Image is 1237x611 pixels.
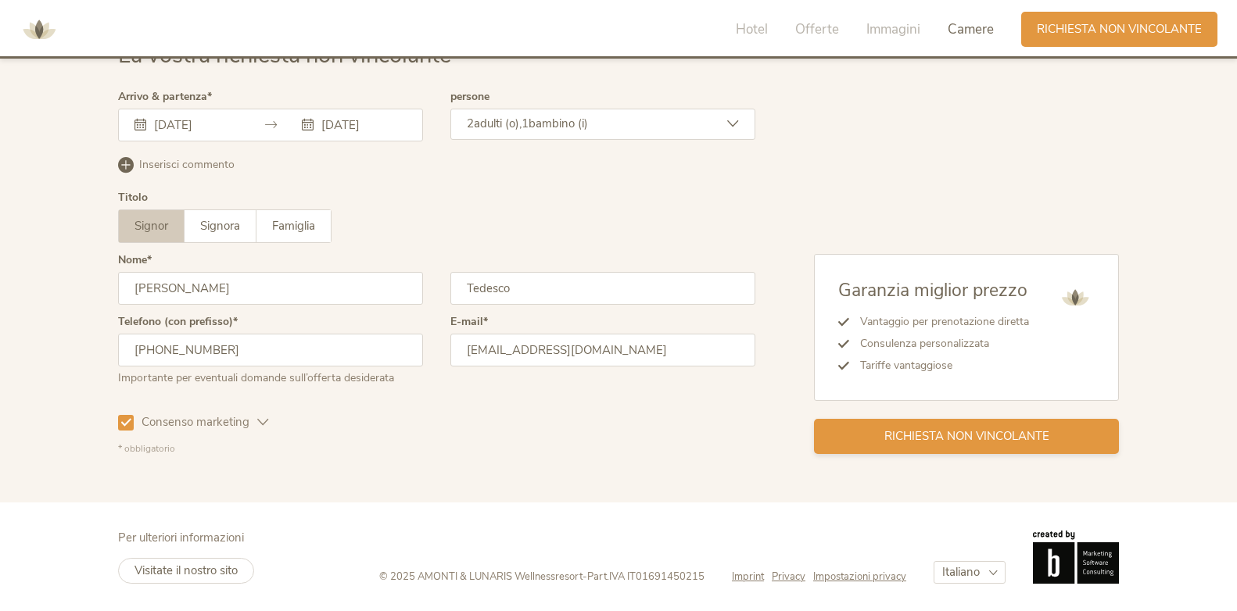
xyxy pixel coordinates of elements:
[450,91,489,102] label: persone
[16,6,63,53] img: AMONTI & LUNARIS Wellnessresort
[838,278,1027,302] span: Garanzia miglior prezzo
[317,117,407,133] input: Partenza
[732,570,764,584] span: Imprint
[587,570,705,584] span: Part.IVA IT01691450215
[849,311,1029,333] li: Vantaggio per prenotazione diretta
[118,334,423,366] input: Telefono (con prefisso)
[1056,278,1095,317] img: AMONTI & LUNARIS Wellnessresort
[118,442,755,456] div: * obbligatorio
[736,20,768,38] span: Hotel
[118,272,423,305] input: Nome
[272,218,315,234] span: Famiglia
[772,570,813,584] a: Privacy
[583,570,587,584] span: -
[772,570,805,584] span: Privacy
[139,157,235,173] span: Inserisci commento
[849,355,1029,377] li: Tariffe vantaggiose
[450,272,755,305] input: Cognome
[16,23,63,34] a: AMONTI & LUNARIS Wellnessresort
[200,218,240,234] span: Signora
[118,91,212,102] label: Arrivo & partenza
[813,570,906,584] a: Impostazioni privacy
[118,530,244,545] span: Per ulteriori informazioni
[134,563,238,578] span: Visitate il nostro sito
[118,366,423,386] div: Importante per eventuali domande sull’offerta desiderata
[849,333,1029,355] li: Consulenza personalizzata
[884,428,1049,445] span: Richiesta non vincolante
[118,558,254,584] a: Visitate il nostro sito
[795,20,839,38] span: Offerte
[134,218,168,234] span: Signor
[866,20,920,38] span: Immagini
[150,117,239,133] input: Arrivo
[529,116,588,131] span: bambino (i)
[134,414,257,431] span: Consenso marketing
[118,255,152,266] label: Nome
[948,20,994,38] span: Camere
[118,316,238,327] label: Telefono (con prefisso)
[522,116,529,131] span: 1
[379,570,583,584] span: © 2025 AMONTI & LUNARIS Wellnessresort
[474,116,522,131] span: adulti (o),
[450,334,755,366] input: E-mail
[467,116,474,131] span: 2
[1037,21,1202,38] span: Richiesta non vincolante
[118,192,148,203] div: Titolo
[732,570,772,584] a: Imprint
[450,316,488,327] label: E-mail
[1033,531,1119,584] img: Brandnamic GmbH | Leading Hospitality Solutions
